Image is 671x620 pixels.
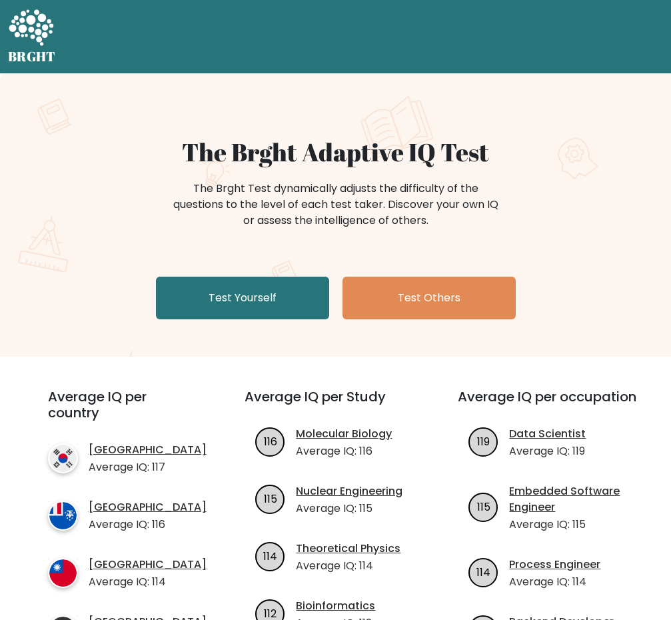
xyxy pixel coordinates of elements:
[263,549,277,564] text: 114
[296,541,400,557] a: Theoretical Physics
[89,517,207,533] p: Average IQ: 116
[296,426,392,442] a: Molecular Biology
[8,5,56,68] a: BRGHT
[509,557,600,573] a: Process Engineer
[509,426,586,442] a: Data Scientist
[477,434,490,449] text: 119
[264,491,277,507] text: 115
[48,501,78,531] img: country
[89,459,207,475] p: Average IQ: 117
[48,558,78,588] img: country
[48,389,197,437] h3: Average IQ per country
[477,499,490,515] text: 115
[509,443,586,459] p: Average IQ: 119
[509,517,639,533] p: Average IQ: 115
[156,277,329,319] a: Test Yourself
[458,389,639,421] h3: Average IQ per occupation
[89,442,207,458] a: [GEOGRAPHIC_DATA]
[296,483,402,499] a: Nuclear Engineering
[89,574,207,590] p: Average IQ: 114
[89,557,207,573] a: [GEOGRAPHIC_DATA]
[89,499,207,515] a: [GEOGRAPHIC_DATA]
[296,598,375,614] a: Bioinformatics
[169,181,502,229] div: The Brght Test dynamically adjusts the difficulty of the questions to the level of each test take...
[296,501,402,517] p: Average IQ: 115
[296,443,392,459] p: Average IQ: 116
[48,443,78,473] img: country
[509,574,600,590] p: Average IQ: 114
[8,49,56,65] h5: BRGHT
[264,434,277,449] text: 116
[476,565,490,580] text: 114
[11,137,661,167] h1: The Brght Adaptive IQ Test
[296,558,400,574] p: Average IQ: 114
[342,277,516,319] a: Test Others
[509,483,639,515] a: Embedded Software Engineer
[245,389,426,421] h3: Average IQ per Study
